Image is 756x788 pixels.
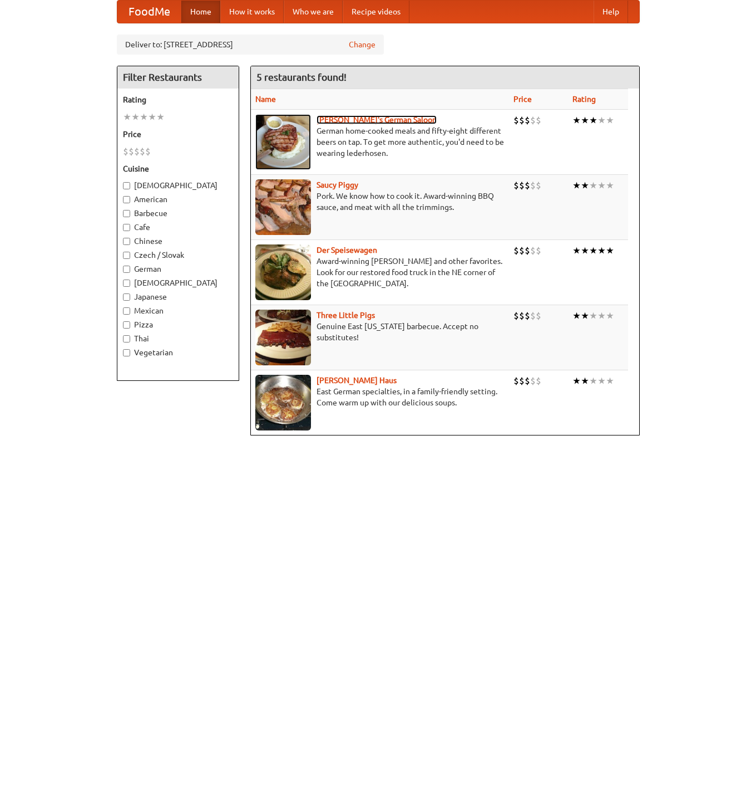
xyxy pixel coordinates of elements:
label: Cafe [123,222,233,233]
li: $ [530,114,536,126]
p: Genuine East [US_STATE] barbecue. Accept no substitutes! [255,321,505,343]
li: ★ [148,111,156,123]
a: Der Speisewagen [317,246,377,254]
li: ★ [572,375,581,387]
li: $ [513,310,519,322]
label: American [123,194,233,205]
input: Pizza [123,321,130,329]
li: $ [513,375,519,387]
b: [PERSON_NAME] Haus [317,376,397,385]
li: ★ [572,179,581,192]
label: Mexican [123,305,233,316]
a: How it works [220,1,284,23]
li: ★ [131,111,140,123]
li: ★ [597,375,606,387]
img: littlepigs.jpg [255,310,311,365]
input: Barbecue [123,210,130,217]
li: $ [519,114,525,126]
a: Who we are [284,1,343,23]
li: ★ [589,375,597,387]
li: ★ [140,111,148,123]
li: $ [525,310,530,322]
li: ★ [581,244,589,257]
li: $ [525,375,530,387]
li: $ [513,244,519,257]
img: speisewagen.jpg [255,244,311,300]
li: $ [519,310,525,322]
a: Recipe videos [343,1,409,23]
li: ★ [581,310,589,322]
li: ★ [572,244,581,257]
div: Deliver to: [STREET_ADDRESS] [117,35,384,55]
input: Vegetarian [123,349,130,356]
p: German home-cooked meals and fifty-eight different beers on tap. To get more authentic, you'd nee... [255,125,505,159]
a: Home [181,1,220,23]
li: $ [530,179,536,192]
li: $ [129,145,134,158]
li: $ [525,179,530,192]
li: ★ [589,114,597,126]
li: ★ [597,179,606,192]
li: $ [123,145,129,158]
p: East German specialties, in a family-friendly setting. Come warm up with our delicious soups. [255,386,505,408]
li: $ [140,145,145,158]
input: German [123,266,130,273]
input: Japanese [123,293,130,301]
a: Saucy Piggy [317,180,358,189]
li: ★ [156,111,165,123]
h5: Rating [123,94,233,105]
a: FoodMe [117,1,181,23]
li: $ [134,145,140,158]
p: Award-winning [PERSON_NAME] and other favorites. Look for our restored food truck in the NE corne... [255,256,505,289]
label: Vegetarian [123,347,233,358]
li: ★ [572,310,581,322]
li: ★ [606,310,614,322]
ng-pluralize: 5 restaurants found! [256,72,347,82]
img: saucy.jpg [255,179,311,235]
label: Thai [123,333,233,344]
li: $ [536,310,541,322]
label: Barbecue [123,208,233,219]
label: German [123,263,233,275]
input: Thai [123,335,130,342]
a: Price [513,95,532,104]
li: ★ [589,244,597,257]
li: ★ [597,310,606,322]
li: $ [519,179,525,192]
li: ★ [597,114,606,126]
li: $ [530,310,536,322]
input: Chinese [123,238,130,245]
li: ★ [597,244,606,257]
img: esthers.jpg [255,114,311,170]
li: ★ [606,179,614,192]
li: $ [525,114,530,126]
li: $ [145,145,151,158]
input: Cafe [123,224,130,231]
a: Help [594,1,628,23]
li: $ [530,375,536,387]
a: Rating [572,95,596,104]
a: Three Little Pigs [317,311,375,320]
li: ★ [581,179,589,192]
input: [DEMOGRAPHIC_DATA] [123,182,130,189]
a: Change [349,39,375,50]
li: ★ [606,244,614,257]
a: [PERSON_NAME]'s German Saloon [317,115,437,124]
li: $ [519,375,525,387]
label: [DEMOGRAPHIC_DATA] [123,277,233,288]
h5: Cuisine [123,163,233,174]
li: ★ [123,111,131,123]
li: $ [536,179,541,192]
li: ★ [572,114,581,126]
li: $ [519,244,525,257]
li: ★ [606,114,614,126]
label: Chinese [123,236,233,247]
li: ★ [581,375,589,387]
li: $ [536,375,541,387]
input: Mexican [123,307,130,315]
h5: Price [123,129,233,140]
